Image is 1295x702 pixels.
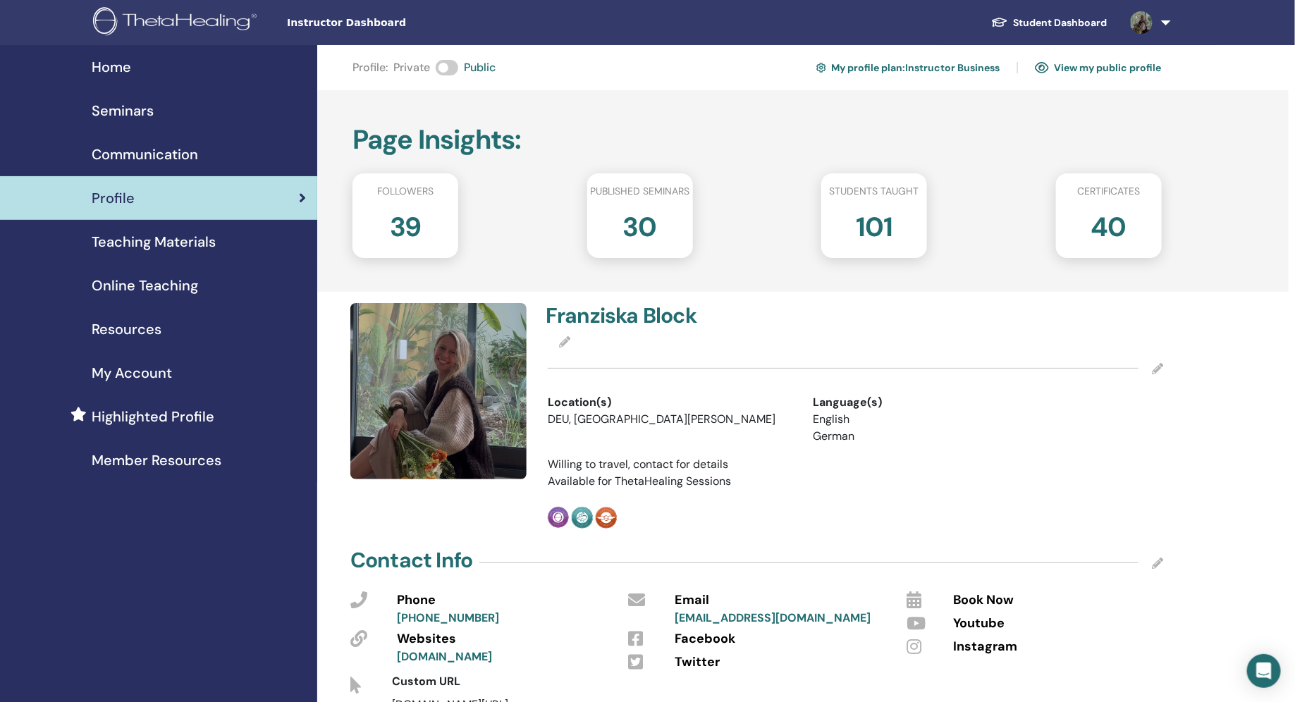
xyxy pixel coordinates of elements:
span: Followers [377,184,434,199]
span: Email [675,591,709,610]
a: [DOMAIN_NAME] [397,649,492,664]
span: Facebook [675,630,735,648]
span: Certificates [1077,184,1140,199]
img: default.jpg [1130,11,1153,34]
img: graduation-cap-white.svg [991,16,1008,28]
h2: Page Insights : [352,124,1162,156]
span: Highlighted Profile [92,406,214,427]
span: Available for ThetaHealing Sessions [548,474,731,488]
span: Twitter [675,653,720,672]
span: Instagram [953,638,1017,656]
span: Member Resources [92,450,221,471]
img: cog.svg [816,61,826,75]
span: Online Teaching [92,275,198,296]
span: Willing to travel, contact for details [548,457,728,472]
span: Public [464,59,496,76]
a: [PHONE_NUMBER] [397,610,499,625]
h2: 101 [856,204,892,244]
span: Private [393,59,430,76]
span: Instructor Dashboard [287,16,498,30]
span: Websites [397,630,456,648]
span: Resources [92,319,161,340]
a: View my public profile [1035,56,1162,79]
span: My Account [92,362,172,383]
span: Students taught [830,184,919,199]
a: Student Dashboard [980,10,1119,36]
h4: Franziska Block [546,303,847,328]
li: German [814,428,1058,445]
span: Communication [92,144,198,165]
div: Open Intercom Messenger [1247,654,1281,688]
li: English [814,411,1058,428]
span: Profile : [352,59,388,76]
span: Book Now [953,591,1014,610]
h2: 40 [1091,204,1127,244]
h4: Contact Info [350,548,472,573]
span: Seminars [92,100,154,121]
li: DEU, [GEOGRAPHIC_DATA][PERSON_NAME] [548,411,792,428]
h2: 30 [623,204,657,244]
a: My profile plan:Instructor Business [816,56,1000,79]
div: Language(s) [814,394,1058,411]
span: Custom URL [392,674,460,689]
img: default.jpg [350,303,527,479]
a: [EMAIL_ADDRESS][DOMAIN_NAME] [675,610,871,625]
span: Location(s) [548,394,611,411]
span: Phone [397,591,436,610]
img: logo.png [93,7,262,39]
img: eye.svg [1035,61,1049,74]
span: Home [92,56,131,78]
h2: 39 [390,204,421,244]
span: Teaching Materials [92,231,216,252]
span: Profile [92,187,135,209]
span: Published seminars [590,184,689,199]
span: Youtube [953,615,1005,633]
